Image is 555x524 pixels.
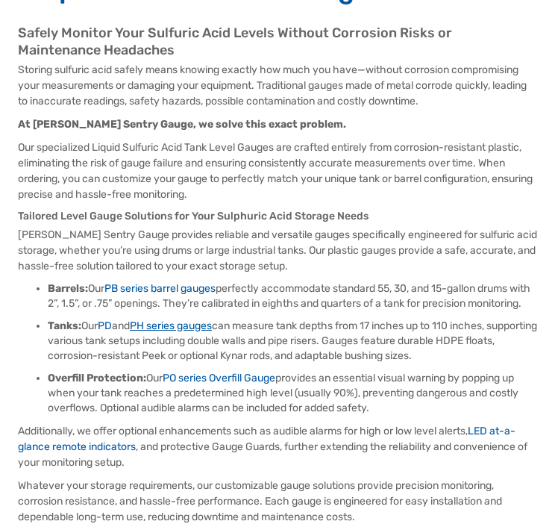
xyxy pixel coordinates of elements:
li: Our and can measure tank depths from 17 inches up to 110 inches, supporting various tank setups i... [48,319,537,364]
h3: Tailored Level Gauge Solutions for Your Sulphuric Acid Storage Needs [18,210,537,223]
a: LED at-a-glance remote indicators [18,425,515,453]
p: Storing sulfuric acid safely means knowing exactly how much you have—without corrosion compromisi... [18,62,537,109]
strong: Tanks: [48,319,81,332]
a: PB series barrel gauges [104,282,216,295]
a: PH series gauges [130,319,212,332]
a: PD [98,319,112,332]
a: PO series Overfill Gauge [163,372,275,384]
h2: Safely Monitor Your Sulfuric Acid Levels Without Corrosion Risks or Maintenance Headaches [18,25,537,58]
li: Our provides an essential visual warning by popping up when your tank reaches a predetermined hig... [48,371,537,416]
strong: Barrels: [48,282,88,295]
strong: Overfill Protection: [48,372,146,384]
p: Our specialized Liquid Sulfuric Acid Tank Level Gauges are crafted entirely from corrosion-resist... [18,140,537,202]
li: Our perfectly accommodate standard 55, 30, and 15-gallon drums with 2”, 1.5”, or .75” openings. T... [48,281,537,311]
p: Additionally, we offer optional enhancements such as audible alarms for high or low level alerts,... [18,423,537,470]
strong: At [PERSON_NAME] Sentry Gauge, we solve this exact problem. [18,118,346,131]
p: [PERSON_NAME] Sentry Gauge provides reliable and versatile gauges specifically engineered for sul... [18,227,537,274]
